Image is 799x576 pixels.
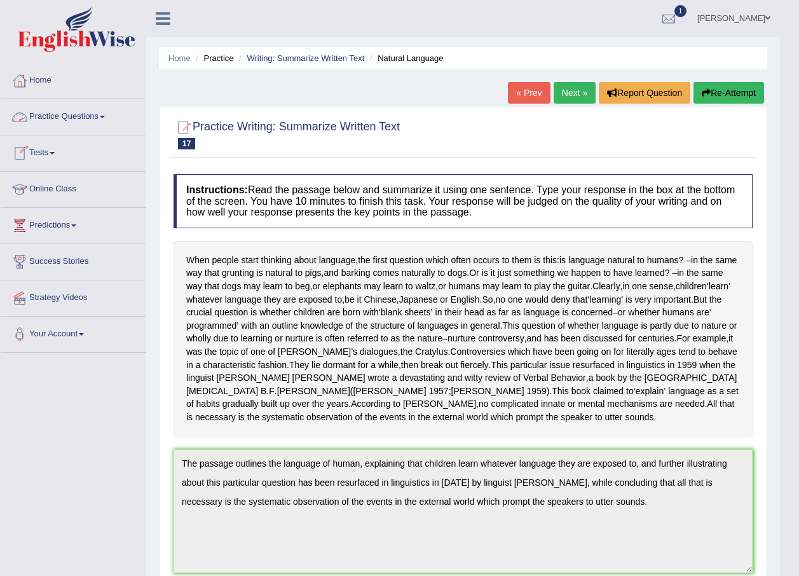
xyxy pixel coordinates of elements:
span: Click to see word definition [498,306,509,319]
span: Click to see word definition [533,345,552,359]
span: Click to see word definition [371,319,405,333]
button: Report Question [599,82,690,104]
span: Click to see word definition [650,319,671,333]
span: Click to see word definition [295,280,310,293]
span: Click to see word definition [727,385,739,398]
span: Click to see word definition [205,345,217,359]
span: Click to see word definition [464,306,484,319]
span: Click to see word definition [508,293,522,306]
span: Click to see word definition [625,293,632,306]
span: Click to see word definition [421,359,443,372]
span: Click to see word definition [241,319,257,333]
span: Click to see word definition [707,397,718,411]
span: Click to see word definition [525,293,549,306]
span: Click to see word definition [186,359,193,372]
span: Click to see word definition [186,385,258,398]
span: Click to see word definition [563,306,569,319]
span: Click to see word definition [186,293,222,306]
span: Click to see word definition [390,254,423,267]
span: Click to see word definition [277,385,350,398]
span: Click to see word definition [400,345,413,359]
span: Click to see word definition [617,359,624,372]
span: Click to see word definition [558,319,566,333]
span: Click to see word definition [264,293,280,306]
span: Click to see word definition [699,359,720,372]
span: Click to see word definition [446,359,458,372]
span: Click to see word definition [491,266,495,280]
span: Click to see word definition [238,411,245,424]
span: Click to see word definition [401,359,418,372]
span: Click to see word definition [323,359,355,372]
span: Click to see word definition [295,266,303,280]
span: Click to see word definition [186,319,238,333]
span: Click to see word definition [568,397,575,411]
span: Click to see word definition [186,397,194,411]
span: Click to see word definition [625,332,635,345]
span: Click to see word definition [568,319,599,333]
span: Click to see word definition [668,385,705,398]
span: Click to see word definition [258,359,287,372]
span: Click to see word definition [592,280,620,293]
span: Click to see word definition [186,411,193,424]
span: Click to see word definition [250,306,257,319]
span: Click to see word definition [381,306,402,319]
span: Click to see word definition [214,306,248,319]
span: Click to see word definition [470,319,500,333]
a: Success Stories [1,244,146,276]
span: Click to see word definition [363,306,379,319]
span: Click to see word definition [261,397,278,411]
span: Click to see word definition [482,266,488,280]
span: Click to see word definition [289,359,309,372]
span: Click to see word definition [263,280,283,293]
span: Click to see word definition [428,385,448,398]
span: Click to see word definition [231,332,238,345]
span: Click to see word definition [573,359,615,372]
span: Click to see word definition [691,254,698,267]
span: Click to see word definition [407,319,415,333]
span: Click to see word definition [341,266,371,280]
span: Click to see word definition [637,254,645,267]
span: Click to see word definition [447,332,475,345]
span: Click to see word definition [486,306,496,319]
span: Click to see word definition [723,359,735,372]
span: Click to see word definition [351,397,390,411]
span: Click to see word definition [451,385,524,398]
span: Click to see word definition [657,345,676,359]
span: Click to see word definition [508,345,531,359]
span: Click to see word definition [355,319,367,333]
span: Click to see word definition [294,254,317,267]
span: Click to see word definition [465,371,482,385]
span: Click to see word definition [278,345,357,359]
span: Click to see word definition [469,266,479,280]
span: Click to see word definition [698,345,706,359]
span: Click to see word definition [262,411,304,424]
a: Writing: Summarize Written Text [247,53,364,63]
span: Click to see word definition [686,266,699,280]
span: Click to see word definition [404,306,432,319]
span: Click to see word definition [596,371,615,385]
li: Practice [193,52,233,64]
a: Predictions [1,208,146,240]
span: Click to see word definition [645,371,737,385]
span: Click to see word definition [544,332,559,345]
span: 1 [674,5,687,17]
span: Click to see word definition [299,293,332,306]
h2: Practice Writing: Summarize Written Text [174,118,400,149]
a: Next » [554,82,596,104]
span: Click to see word definition [358,254,370,267]
span: 17 [178,138,195,149]
span: Click to see word definition [368,371,390,385]
span: Click to see word definition [319,254,356,267]
span: Click to see word definition [241,254,258,267]
span: Click to see word definition [447,371,462,385]
span: Click to see word definition [285,332,313,345]
span: Click to see word definition [381,332,388,345]
span: Click to see word definition [195,411,236,424]
span: Click to see word definition [719,385,724,398]
span: Click to see word definition [485,371,510,385]
span: Click to see word definition [636,385,666,398]
span: Click to see word definition [241,345,249,359]
span: Click to see word definition [205,280,219,293]
span: Click to see word definition [460,359,488,372]
span: Click to see word definition [502,319,519,333]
